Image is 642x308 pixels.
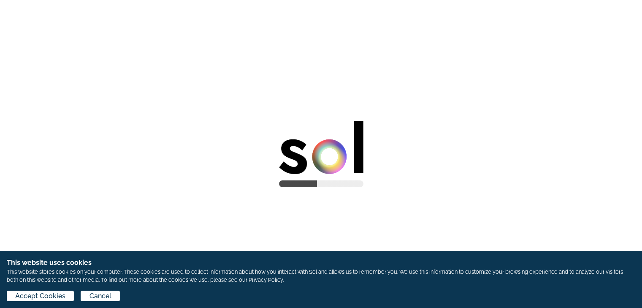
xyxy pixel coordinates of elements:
img: Holy [279,121,363,174]
span: Accept Cookies [15,291,65,301]
h1: This website uses cookies [7,258,635,268]
p: This website stores cookies on your computer. These cookies are used to collect information about... [7,268,635,284]
button: Cancel [81,291,119,301]
span: Cancel [89,291,111,301]
button: Accept Cookies [7,291,74,301]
